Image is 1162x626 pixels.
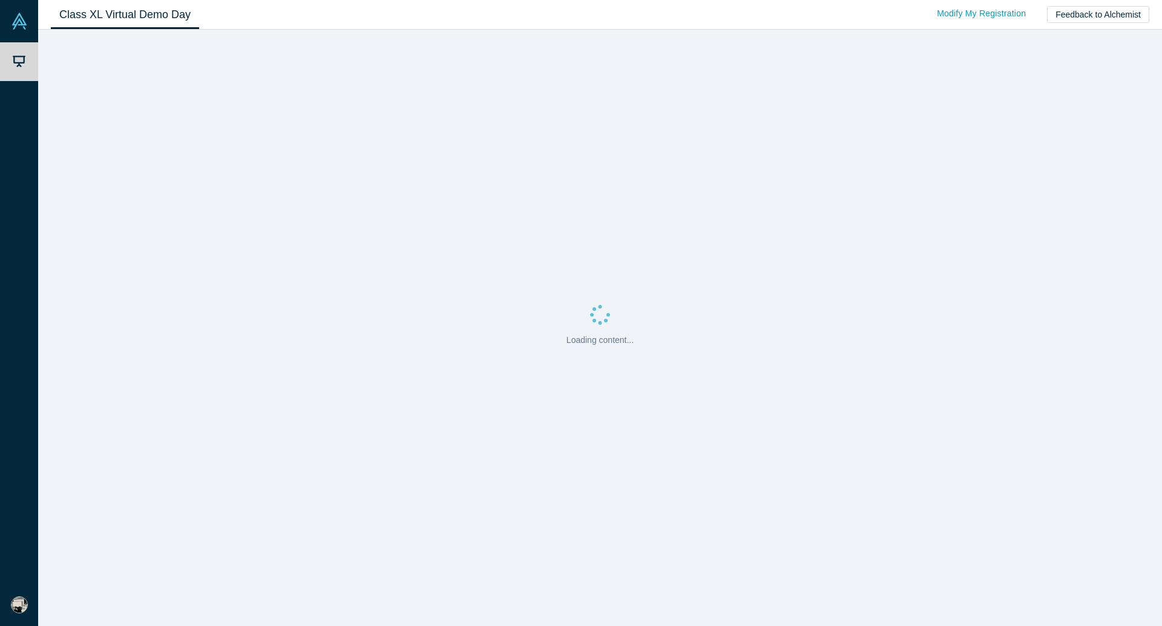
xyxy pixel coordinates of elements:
p: Loading content... [566,334,634,347]
button: Feedback to Alchemist [1047,6,1149,23]
a: Modify My Registration [924,3,1039,24]
a: Class XL Virtual Demo Day [51,1,199,29]
img: Rahul Basu FRSA's Account [11,596,28,613]
img: Alchemist Vault Logo [11,13,28,30]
